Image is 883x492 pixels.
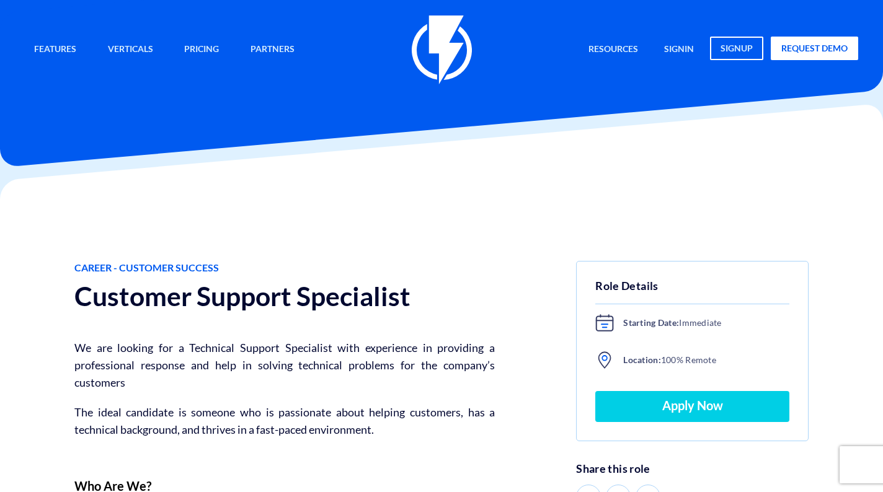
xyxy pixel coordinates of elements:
[99,37,162,63] a: Verticals
[576,463,809,475] h6: Share this role
[74,281,495,310] h1: Customer Support Specialist
[74,403,495,438] p: The ideal candidate is someone who is passionate about helping customers, has a technical backgro...
[175,37,228,63] a: Pricing
[595,277,789,304] h5: Role Details
[579,37,647,63] a: Resources
[74,261,495,275] span: Career - Customer Success
[74,339,495,391] p: We are looking for a Technical Support Specialist with experience in providing a professional res...
[655,37,703,63] a: signin
[25,37,86,63] a: Features
[595,351,614,369] img: location.svg
[710,37,763,60] a: signup
[623,317,679,328] b: Starting Date:
[614,315,788,330] span: Immediate
[241,37,304,63] a: Partners
[614,353,788,367] span: 100% Remote
[595,391,789,422] a: Apply Now
[623,354,661,365] b: Location:
[595,314,614,332] img: asap.svg
[771,37,858,60] a: request demo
